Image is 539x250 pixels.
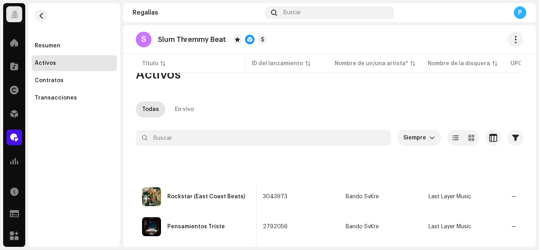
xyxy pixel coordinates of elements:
div: S [136,32,152,47]
re-m-nav-item: Contratos [32,73,117,88]
img: c7b5e5a4-b383-41b6-8318-4b07bcfd08d7 [142,187,161,206]
div: UPC [511,60,522,68]
div: En vivo [175,102,194,117]
div: Título [142,60,158,68]
span: Bando SvKre [346,194,416,199]
div: ID del lanzamiento [252,60,303,68]
div: Transacciones [35,95,77,101]
span: Siempre [403,130,429,146]
span: Activos [136,67,181,83]
re-m-nav-item: Activos [32,55,117,71]
div: Regalías [133,9,262,16]
img: 948acffc-b3ac-466b-8133-63432b832029 [142,217,161,236]
div: dropdown trigger [429,130,435,146]
div: Contratos [35,77,64,84]
span: Buscar [283,9,301,16]
div: Nombre de un/una artista* [335,60,408,68]
div: Nombre de la disquera [428,60,490,68]
span: Last Layer Music [429,224,471,229]
p: Slum Thremmy Beat [158,36,226,44]
div: P [514,6,526,19]
re-m-nav-item: Transacciones [32,90,117,106]
span: 3043973 [263,194,287,199]
span: Last Layer Music [429,194,471,199]
div: Rockstar (East Coast Beats) [167,194,245,199]
span: Bando SvKre [346,224,416,229]
div: Activos [35,60,56,66]
div: Pensamientos Triste [167,224,225,229]
div: Bando SvKre [346,194,379,199]
div: Bando SvKre [346,224,379,229]
input: Buscar [136,130,391,146]
div: Todas [142,102,159,117]
span: — [511,194,517,199]
re-m-nav-item: Resumen [32,38,117,54]
span: 2792056 [263,224,288,229]
span: — [511,224,517,229]
div: Resumen [35,43,60,49]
